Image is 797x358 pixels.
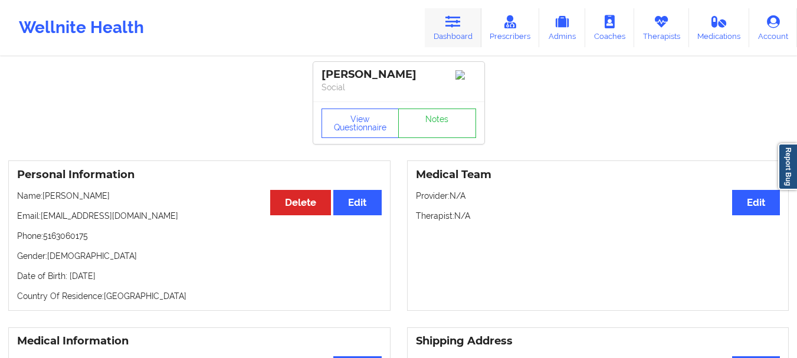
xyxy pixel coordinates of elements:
[732,190,780,215] button: Edit
[17,250,382,262] p: Gender: [DEMOGRAPHIC_DATA]
[322,68,476,81] div: [PERSON_NAME]
[539,8,585,47] a: Admins
[17,334,382,348] h3: Medical Information
[17,230,382,242] p: Phone: 5163060175
[17,168,382,182] h3: Personal Information
[322,109,399,138] button: View Questionnaire
[585,8,634,47] a: Coaches
[481,8,540,47] a: Prescribers
[749,8,797,47] a: Account
[333,190,381,215] button: Edit
[425,8,481,47] a: Dashboard
[17,190,382,202] p: Name: [PERSON_NAME]
[416,334,780,348] h3: Shipping Address
[689,8,750,47] a: Medications
[322,81,476,93] p: Social
[416,168,780,182] h3: Medical Team
[416,190,780,202] p: Provider: N/A
[270,190,331,215] button: Delete
[634,8,689,47] a: Therapists
[17,270,382,282] p: Date of Birth: [DATE]
[17,290,382,302] p: Country Of Residence: [GEOGRAPHIC_DATA]
[398,109,476,138] a: Notes
[778,143,797,190] a: Report Bug
[455,70,476,80] img: Image%2Fplaceholer-image.png
[416,210,780,222] p: Therapist: N/A
[17,210,382,222] p: Email: [EMAIL_ADDRESS][DOMAIN_NAME]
